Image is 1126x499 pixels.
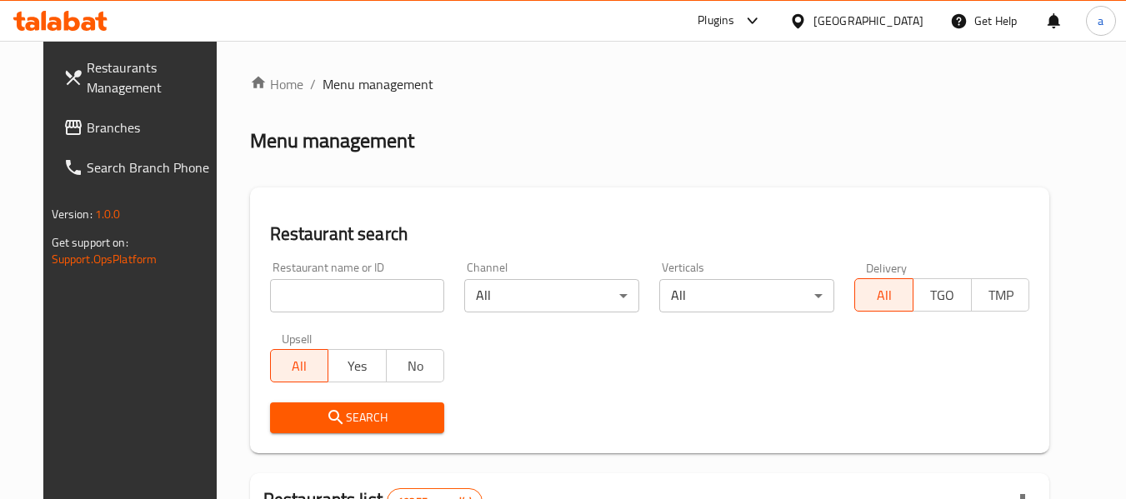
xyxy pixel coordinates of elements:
[250,74,1050,94] nav: breadcrumb
[854,278,913,312] button: All
[52,203,93,225] span: Version:
[335,354,380,378] span: Yes
[862,283,907,307] span: All
[270,222,1030,247] h2: Restaurant search
[386,349,445,382] button: No
[52,232,128,253] span: Get support on:
[464,279,639,312] div: All
[913,278,972,312] button: TGO
[95,203,121,225] span: 1.0.0
[278,354,323,378] span: All
[87,57,218,97] span: Restaurants Management
[1098,12,1103,30] span: a
[250,127,414,154] h2: Menu management
[270,279,445,312] input: Search for restaurant name or ID..
[971,278,1030,312] button: TMP
[50,107,232,147] a: Branches
[50,147,232,187] a: Search Branch Phone
[87,157,218,177] span: Search Branch Phone
[87,117,218,137] span: Branches
[50,47,232,107] a: Restaurants Management
[323,74,433,94] span: Menu management
[52,248,158,270] a: Support.OpsPlatform
[393,354,438,378] span: No
[866,262,908,273] label: Delivery
[310,74,316,94] li: /
[270,349,329,382] button: All
[282,332,313,344] label: Upsell
[270,402,445,433] button: Search
[978,283,1023,307] span: TMP
[659,279,834,312] div: All
[920,283,965,307] span: TGO
[283,407,432,428] span: Search
[698,11,734,31] div: Plugins
[250,74,303,94] a: Home
[813,12,923,30] div: [GEOGRAPHIC_DATA]
[328,349,387,382] button: Yes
